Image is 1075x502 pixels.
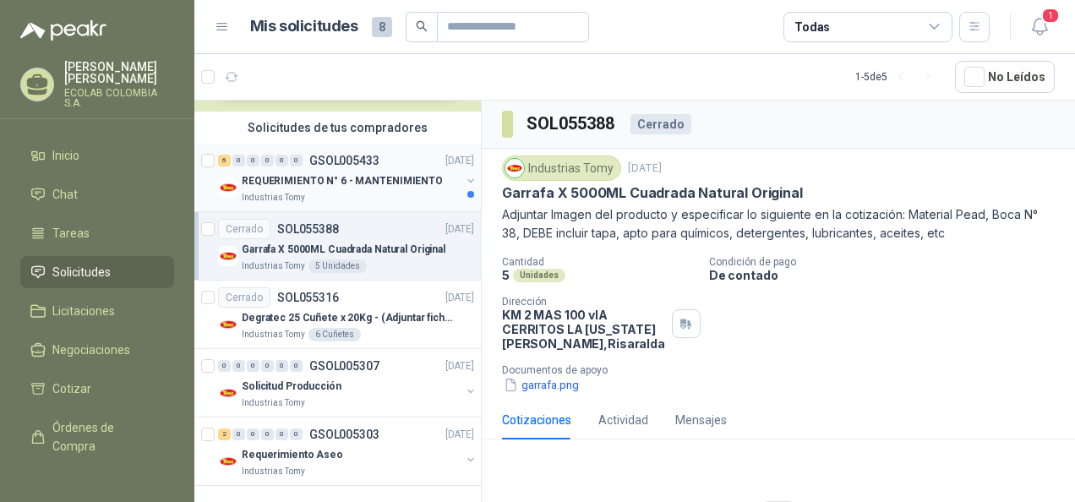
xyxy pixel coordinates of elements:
div: Mensajes [675,411,727,429]
img: Logo peakr [20,20,106,41]
p: Garrafa X 5000ML Cuadrada Natural Original [502,184,802,202]
span: 1 [1041,8,1060,24]
a: Tareas [20,217,174,249]
p: Industrias Tomy [242,328,305,341]
div: 0 [261,428,274,440]
p: [DATE] [445,153,474,169]
p: [DATE] [445,221,474,237]
p: REQUERIMIENTO N° 6 - MANTENIMIENTO [242,173,443,189]
p: Industrias Tomy [242,396,305,410]
p: Condición de pago [709,256,1068,268]
img: Company Logo [505,159,524,177]
img: Company Logo [218,177,238,198]
div: 0 [276,360,288,372]
p: GSOL005303 [309,428,379,440]
span: Tareas [52,224,90,243]
a: Solicitudes [20,256,174,288]
div: 6 Cuñetes [308,328,361,341]
p: SOL055316 [277,292,339,303]
p: KM 2 MAS 100 vIA CERRITOS LA [US_STATE] [PERSON_NAME] , Risaralda [502,308,665,351]
span: search [416,20,428,32]
button: No Leídos [955,61,1055,93]
div: 0 [247,428,259,440]
span: Licitaciones [52,302,115,320]
div: 0 [232,155,245,166]
p: Garrafa X 5000ML Cuadrada Natural Original [242,242,445,258]
div: 0 [290,360,303,372]
div: Todas [794,18,830,36]
div: Unidades [513,269,565,282]
p: [DATE] [628,161,662,177]
div: 0 [232,360,245,372]
div: Cotizaciones [502,411,571,429]
div: Industrias Tomy [502,156,621,181]
p: [DATE] [445,290,474,306]
div: 0 [247,360,259,372]
p: [DATE] [445,358,474,374]
span: Solicitudes [52,263,111,281]
span: Negociaciones [52,341,130,359]
p: 5 [502,268,510,282]
p: Degratec 25 Cuñete x 20Kg - (Adjuntar ficha técnica) [242,310,452,326]
span: Chat [52,185,78,204]
a: CerradoSOL055316[DATE] Company LogoDegratec 25 Cuñete x 20Kg - (Adjuntar ficha técnica)Industrias... [194,281,481,349]
a: 2 0 0 0 0 0 GSOL005303[DATE] Company LogoRequerimiento AseoIndustrias Tomy [218,424,477,478]
p: De contado [709,268,1068,282]
span: Órdenes de Compra [52,418,158,456]
div: Actividad [598,411,648,429]
div: 0 [232,428,245,440]
p: Industrias Tomy [242,259,305,273]
span: 8 [372,17,392,37]
a: Órdenes de Compra [20,412,174,462]
a: Chat [20,178,174,210]
p: Documentos de apoyo [502,364,1068,376]
a: 6 0 0 0 0 0 GSOL005433[DATE] Company LogoREQUERIMIENTO N° 6 - MANTENIMIENTOIndustrias Tomy [218,150,477,205]
img: Company Logo [218,246,238,266]
h3: SOL055388 [527,111,617,137]
a: Inicio [20,139,174,172]
a: Licitaciones [20,295,174,327]
p: SOL055388 [277,223,339,235]
div: 0 [261,155,274,166]
div: Cerrado [218,219,270,239]
span: Inicio [52,146,79,165]
div: 0 [290,155,303,166]
p: Requerimiento Aseo [242,447,343,463]
p: Industrias Tomy [242,465,305,478]
div: 2 [218,428,231,440]
p: Industrias Tomy [242,191,305,205]
p: Cantidad [502,256,696,268]
a: Negociaciones [20,334,174,366]
div: Solicitudes de tus compradores [194,112,481,144]
p: [DATE] [445,427,474,443]
p: Dirección [502,296,665,308]
p: GSOL005307 [309,360,379,372]
a: CerradoSOL055388[DATE] Company LogoGarrafa X 5000ML Cuadrada Natural OriginalIndustrias Tomy5 Uni... [194,212,481,281]
p: ECOLAB COLOMBIA S.A. [64,88,174,108]
div: 6 [218,155,231,166]
img: Company Logo [218,383,238,403]
div: 5 Unidades [308,259,367,273]
p: Adjuntar Imagen del producto y especificar lo siguiente en la cotización: Material Pead, Boca N° ... [502,205,1055,243]
img: Company Logo [218,314,238,335]
div: 0 [218,360,231,372]
img: Company Logo [218,451,238,472]
div: 1 - 5 de 5 [855,63,941,90]
span: Cotizar [52,379,91,398]
div: 0 [276,155,288,166]
a: 0 0 0 0 0 0 GSOL005307[DATE] Company LogoSolicitud ProducciónIndustrias Tomy [218,356,477,410]
div: Cerrado [630,114,691,134]
button: garrafa.png [502,376,581,394]
div: 0 [290,428,303,440]
div: 0 [247,155,259,166]
div: 0 [276,428,288,440]
button: 1 [1024,12,1055,42]
p: [PERSON_NAME] [PERSON_NAME] [64,61,174,85]
p: GSOL005433 [309,155,379,166]
div: 0 [261,360,274,372]
a: Cotizar [20,373,174,405]
div: Cerrado [218,287,270,308]
h1: Mis solicitudes [250,14,358,39]
p: Solicitud Producción [242,379,341,395]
